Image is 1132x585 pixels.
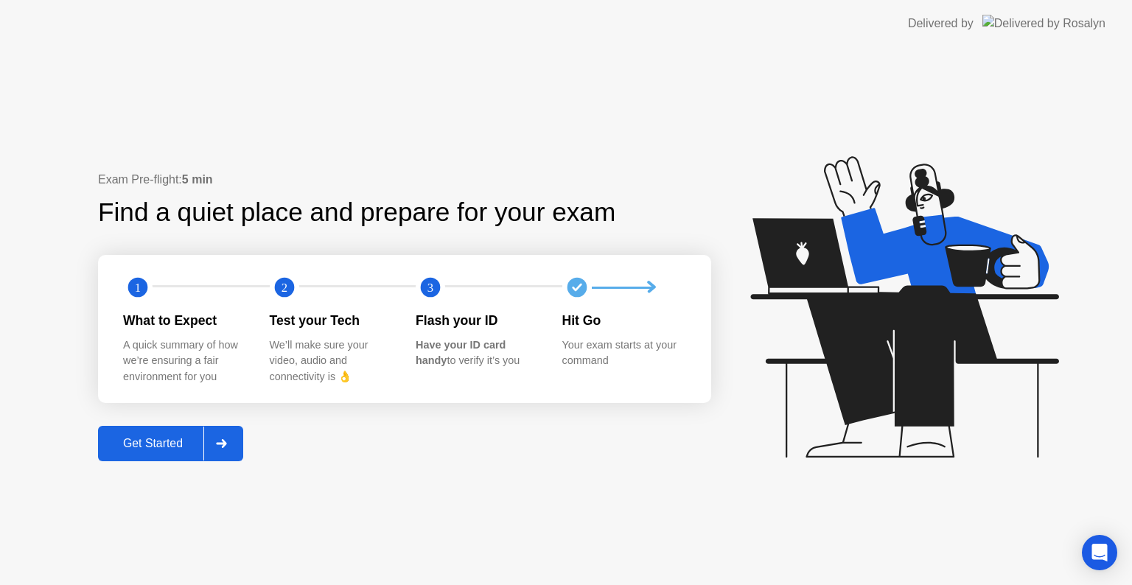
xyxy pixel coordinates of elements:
div: Flash your ID [416,311,539,330]
button: Get Started [98,426,243,461]
text: 2 [281,281,287,295]
div: Find a quiet place and prepare for your exam [98,193,618,232]
div: Delivered by [908,15,974,32]
div: A quick summary of how we’re ensuring a fair environment for you [123,337,246,385]
img: Delivered by Rosalyn [982,15,1105,32]
b: 5 min [182,173,213,186]
div: We’ll make sure your video, audio and connectivity is 👌 [270,337,393,385]
div: Open Intercom Messenger [1082,535,1117,570]
text: 1 [135,281,141,295]
div: Hit Go [562,311,685,330]
b: Have your ID card handy [416,339,506,367]
div: Your exam starts at your command [562,337,685,369]
div: Get Started [102,437,203,450]
div: Exam Pre-flight: [98,171,711,189]
div: Test your Tech [270,311,393,330]
div: What to Expect [123,311,246,330]
div: to verify it’s you [416,337,539,369]
text: 3 [427,281,433,295]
